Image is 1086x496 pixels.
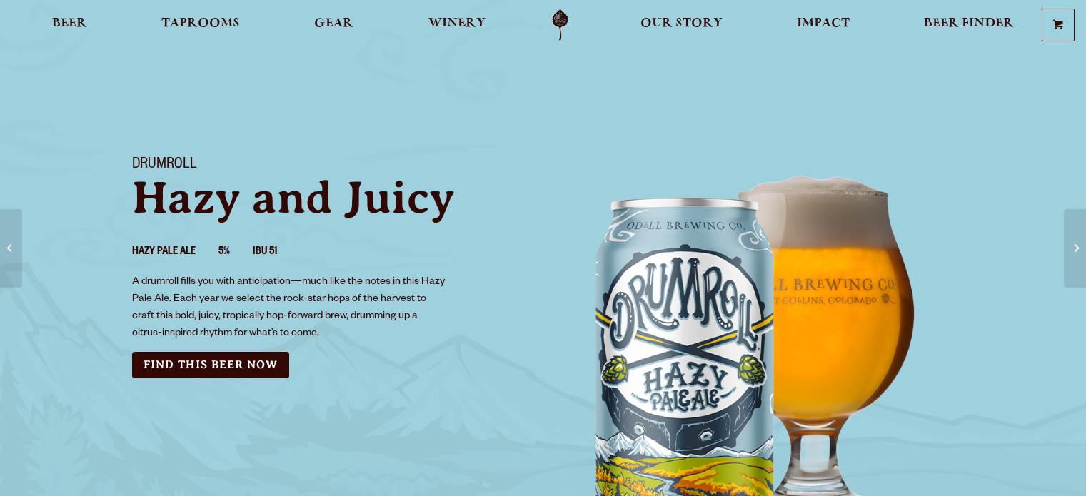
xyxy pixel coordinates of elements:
p: A drumroll fills you with anticipation—much like the notes in this Hazy Pale Ale. Each year we se... [132,274,448,343]
a: Beer [43,9,96,41]
a: Gear [305,9,363,41]
a: Beer Finder [915,9,1023,41]
li: Hazy Pale Ale [132,243,218,262]
a: Taprooms [152,9,249,41]
span: Winery [428,18,486,29]
a: Impact [788,9,859,41]
p: Hazy and Juicy [132,175,526,221]
span: Impact [797,18,850,29]
span: Gear [314,18,353,29]
h1: Drumroll [132,156,526,175]
a: Our Story [631,9,732,41]
a: Odell Home [533,9,587,41]
span: Beer [52,18,87,29]
span: Taprooms [161,18,240,29]
a: Find this Beer Now [132,352,289,378]
li: 5% [218,243,253,262]
span: Our Story [640,18,723,29]
a: Winery [419,9,495,41]
span: Beer Finder [924,18,1014,29]
li: IBU 51 [253,243,300,262]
